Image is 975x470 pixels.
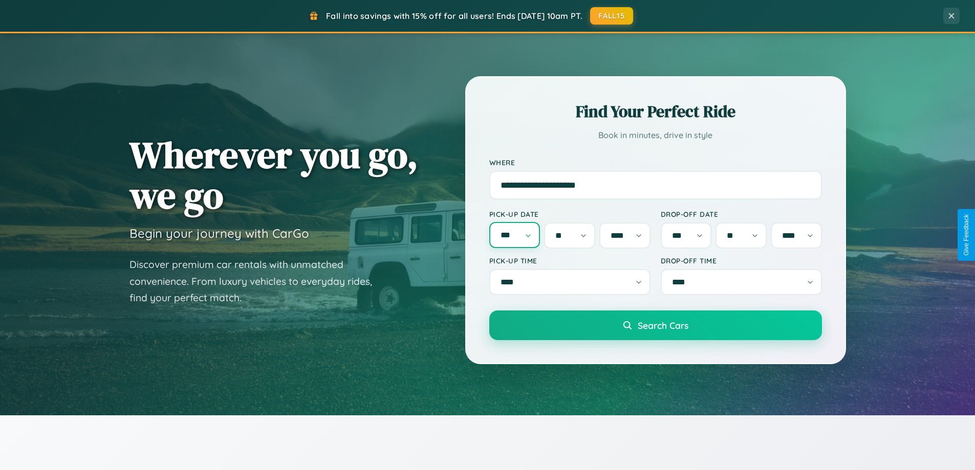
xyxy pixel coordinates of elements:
[638,320,688,331] span: Search Cars
[326,11,582,21] span: Fall into savings with 15% off for all users! Ends [DATE] 10am PT.
[590,7,633,25] button: FALL15
[129,135,418,215] h1: Wherever you go, we go
[489,310,822,340] button: Search Cars
[661,256,822,265] label: Drop-off Time
[489,128,822,143] p: Book in minutes, drive in style
[661,210,822,218] label: Drop-off Date
[129,226,309,241] h3: Begin your journey with CarGo
[129,256,385,306] p: Discover premium car rentals with unmatched convenience. From luxury vehicles to everyday rides, ...
[489,158,822,167] label: Where
[489,210,651,218] label: Pick-up Date
[489,100,822,123] h2: Find Your Perfect Ride
[963,214,970,256] div: Give Feedback
[489,256,651,265] label: Pick-up Time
